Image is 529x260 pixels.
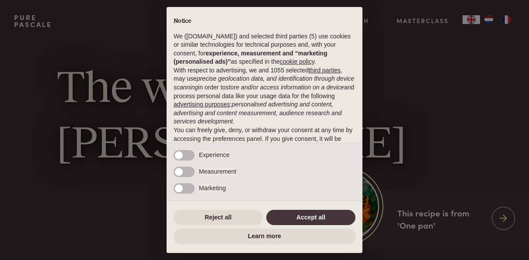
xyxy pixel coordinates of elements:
[174,17,355,25] h2: Notice
[199,168,237,175] span: Measurement
[309,66,341,75] button: third parties
[174,75,354,91] em: precise geolocation data, and identification through device scanning
[174,126,355,160] p: You can freely give, deny, or withdraw your consent at any time by accessing the preferences pane...
[174,32,355,66] p: We ([DOMAIN_NAME]) and selected third parties (5) use cookies or similar technologies for technic...
[226,84,344,91] em: store and/or access information on a device
[174,100,230,109] button: advertising purposes
[266,210,355,226] button: Accept all
[280,58,314,65] a: cookie policy
[174,229,355,244] button: Learn more
[199,151,230,158] span: Experience
[199,185,226,192] span: Marketing
[174,101,341,125] em: personalised advertising and content, advertising and content measurement, audience research and ...
[174,50,327,65] strong: experience, measurement and “marketing (personalised ads)”
[174,210,263,226] button: Reject all
[174,66,355,126] p: With respect to advertising, we and 1055 selected , may use in order to and process personal data...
